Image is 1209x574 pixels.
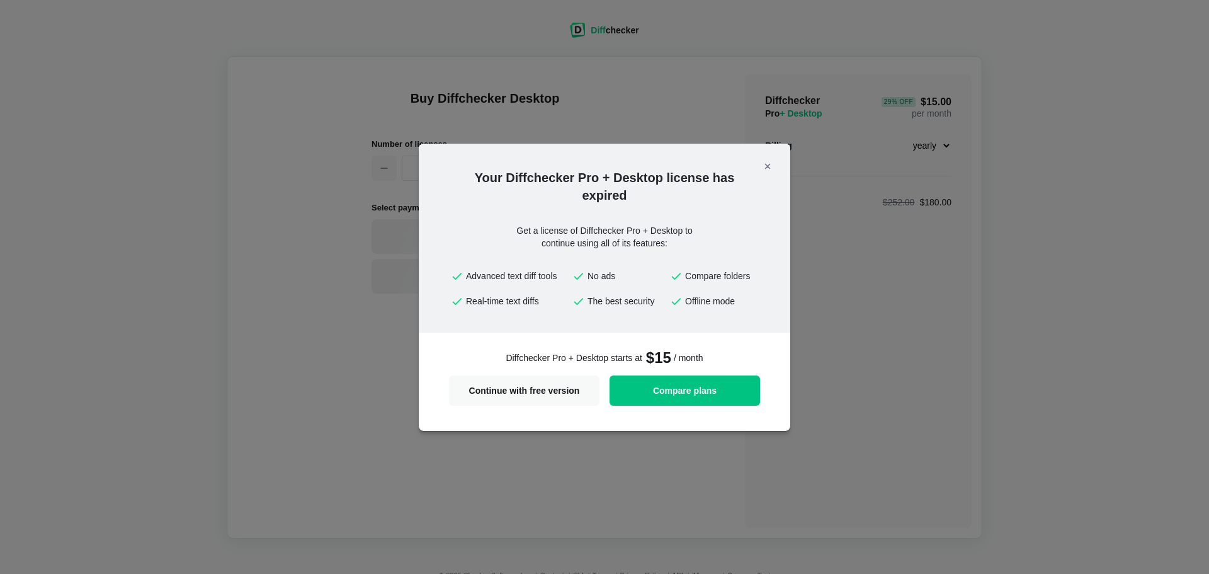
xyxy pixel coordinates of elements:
span: $15 [645,348,671,368]
span: Advanced text diff tools [466,270,565,282]
h2: Your Diffchecker Pro + Desktop license has expired [419,169,790,204]
span: Compare plans [617,386,752,395]
span: Diffchecker Pro + Desktop starts at [506,352,642,364]
a: Compare plans [610,376,760,406]
div: Get a license of Diffchecker Pro + Desktop to continue using all of its features: [491,224,718,250]
span: The best security [587,295,662,307]
span: Offline mode [685,295,758,307]
button: Close modal [758,156,778,176]
span: Continue with free version [457,386,592,395]
span: No ads [587,270,662,282]
span: Compare folders [685,270,758,282]
button: Continue with free version [449,376,599,406]
span: Real-time text diffs [466,295,565,307]
span: / month [674,352,703,364]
